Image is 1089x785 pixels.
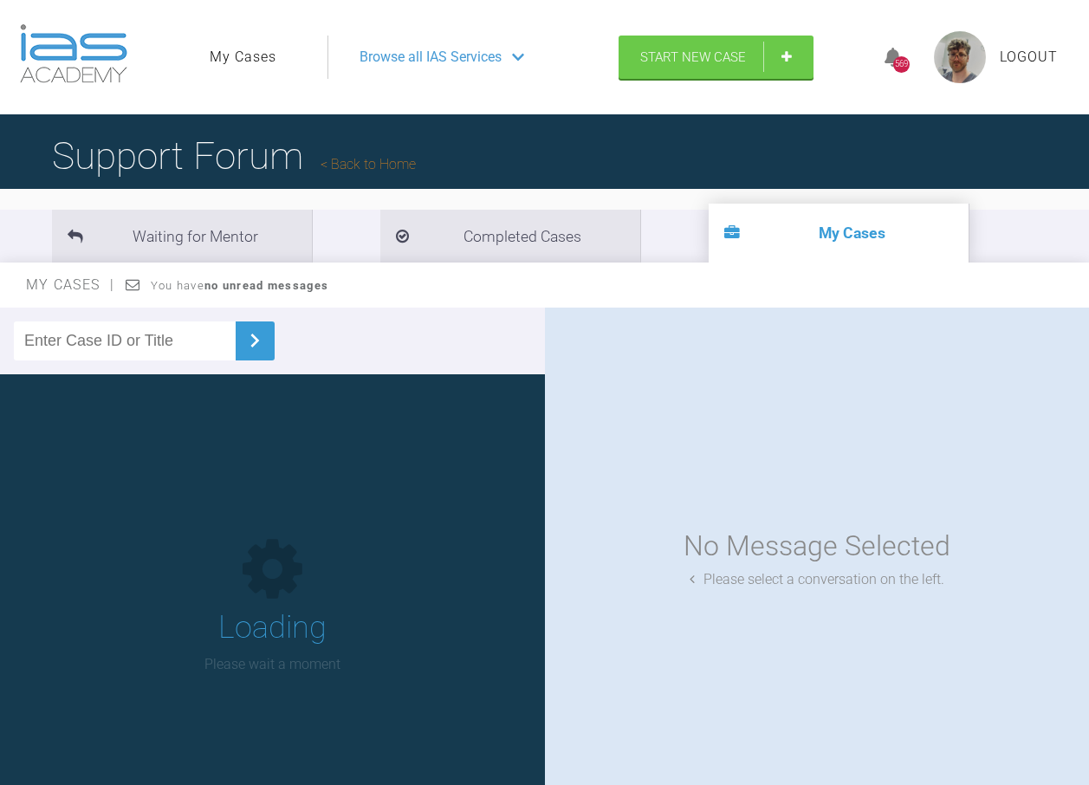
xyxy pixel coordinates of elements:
[241,327,269,354] img: chevronRight.28bd32b0.svg
[26,276,115,293] span: My Cases
[210,46,276,68] a: My Cases
[380,210,640,263] li: Completed Cases
[893,56,910,73] div: 569
[619,36,814,79] a: Start New Case
[321,156,416,172] a: Back to Home
[934,31,986,83] img: profile.png
[218,603,327,653] h1: Loading
[151,279,328,292] span: You have
[640,49,746,65] span: Start New Case
[204,653,340,676] p: Please wait a moment
[20,24,127,83] img: logo-light.3e3ef733.png
[360,46,502,68] span: Browse all IAS Services
[14,321,236,360] input: Enter Case ID or Title
[690,568,944,591] div: Please select a conversation on the left.
[204,279,328,292] strong: no unread messages
[684,524,950,568] div: No Message Selected
[52,126,416,186] h1: Support Forum
[709,204,969,263] li: My Cases
[52,210,312,263] li: Waiting for Mentor
[1000,46,1058,68] a: Logout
